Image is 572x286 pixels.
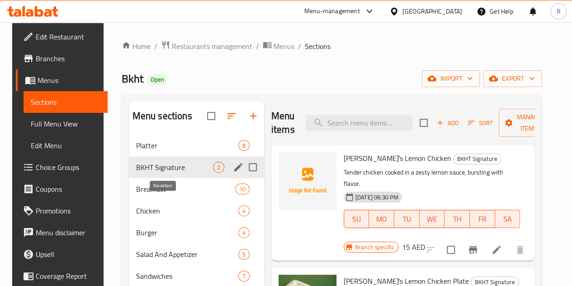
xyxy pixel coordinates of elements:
[16,178,108,200] a: Coupons
[506,111,552,134] span: Manage items
[239,272,249,281] span: 7
[24,113,108,135] a: Full Menu View
[394,210,420,228] button: TU
[433,116,462,130] button: Add
[129,135,264,156] div: Platter8
[147,76,168,83] span: Open
[147,74,168,85] div: Open
[239,228,249,237] span: 4
[238,249,250,260] div: items
[16,48,108,69] a: Branches
[499,109,559,137] button: Manage items
[213,162,224,173] div: items
[348,213,366,226] span: SU
[16,156,108,178] a: Choice Groups
[271,109,295,136] h2: Menu items
[495,210,520,228] button: SA
[24,91,108,113] a: Sections
[136,227,238,238] span: Burger
[232,160,245,174] button: edit
[466,116,495,130] button: Sort
[16,222,108,243] a: Menu disclaimer
[129,178,264,200] div: Breakfast10
[36,249,100,260] span: Upsell
[462,239,484,261] button: Branch-specific-item
[136,271,238,281] div: Sandwiches
[298,41,301,52] li: /
[509,239,531,261] button: delete
[304,6,360,17] div: Menu-management
[36,184,100,194] span: Coupons
[36,31,100,42] span: Edit Restaurant
[483,70,542,87] button: export
[453,154,501,165] div: BKHT Signature
[24,135,108,156] a: Edit Menu
[263,40,294,52] a: Menus
[556,6,560,16] span: R
[420,210,445,228] button: WE
[36,162,100,173] span: Choice Groups
[136,205,238,216] span: Chicken
[239,141,249,150] span: 8
[202,107,221,126] span: Select all sections
[239,207,249,215] span: 4
[132,109,192,123] h2: Menu sections
[238,271,250,281] div: items
[279,152,336,210] img: Baba's Lemon Chicken
[429,73,473,84] span: import
[344,210,369,228] button: SU
[31,118,100,129] span: Full Menu View
[31,140,100,151] span: Edit Menu
[402,241,425,253] h6: 15 AED
[441,240,460,259] span: Select to update
[344,151,451,165] span: [PERSON_NAME]'s Lemon Chicken
[398,213,416,226] span: TU
[36,205,100,216] span: Promotions
[172,41,252,52] span: Restaurants management
[236,185,249,194] span: 10
[422,70,480,87] button: import
[129,156,264,178] div: BKHT Signature2edit
[36,271,100,281] span: Coverage Report
[352,193,402,202] span: [DATE] 06:30 PM
[470,210,495,228] button: FR
[129,200,264,222] div: Chicken4
[136,249,238,260] span: Salad And Appetizer
[154,41,157,52] li: /
[38,75,100,86] span: Menus
[129,243,264,265] div: Salad And Appetizer5
[369,210,394,228] button: MO
[256,41,259,52] li: /
[473,213,492,226] span: FR
[239,250,249,259] span: 5
[238,205,250,216] div: items
[16,243,108,265] a: Upsell
[491,244,502,255] a: Edit menu item
[136,184,235,194] span: Breakfast
[16,69,108,91] a: Menus
[491,73,534,84] span: export
[444,210,470,228] button: TH
[423,213,441,226] span: WE
[351,243,398,252] span: Branch specific
[305,41,331,52] span: Sections
[306,115,412,131] input: search
[344,167,520,189] p: Tender chicken cooked in a zesty lemon sauce, bursting with flavor.
[373,213,391,226] span: MO
[136,162,213,173] span: BKHT Signature
[274,41,294,52] span: Menus
[36,53,100,64] span: Branches
[468,118,493,128] span: Sort
[31,97,100,107] span: Sections
[435,118,460,128] span: Add
[448,213,466,226] span: TH
[161,40,252,52] a: Restaurants management
[122,40,542,52] nav: breadcrumb
[402,6,462,16] div: [GEOGRAPHIC_DATA]
[136,140,238,151] span: Platter
[36,227,100,238] span: Menu disclaimer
